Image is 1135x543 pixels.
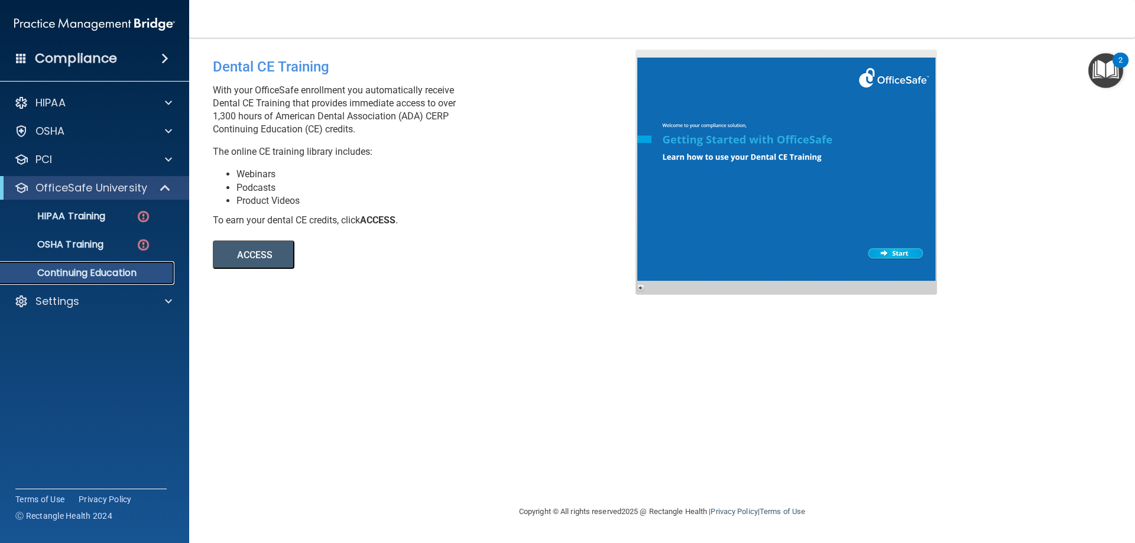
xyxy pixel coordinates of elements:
a: Terms of Use [15,493,64,505]
iframe: Drift Widget Chat Controller [930,459,1121,506]
li: Product Videos [236,194,644,207]
li: Webinars [236,168,644,181]
a: Privacy Policy [79,493,132,505]
img: danger-circle.6113f641.png [136,209,151,224]
p: OSHA [35,124,65,138]
a: Privacy Policy [711,507,757,516]
button: Open Resource Center, 2 new notifications [1088,53,1123,88]
p: Settings [35,294,79,308]
p: The online CE training library includes: [213,145,644,158]
a: Terms of Use [760,507,805,516]
a: ACCESS [213,251,536,260]
img: danger-circle.6113f641.png [136,238,151,252]
p: HIPAA [35,96,66,110]
p: OSHA Training [8,239,103,251]
b: ACCESS [360,214,395,226]
div: Dental CE Training [213,50,644,84]
button: ACCESS [213,240,294,269]
p: With your OfficeSafe enrollment you automatically receive Dental CE Training that provides immedi... [213,84,644,136]
div: To earn your dental CE credits, click . [213,214,644,227]
img: PMB logo [14,12,175,36]
span: Ⓒ Rectangle Health 2024 [15,510,112,522]
div: Copyright © All rights reserved 2025 @ Rectangle Health | | [446,493,878,531]
a: OfficeSafe University [14,181,171,195]
div: 2 [1118,60,1123,76]
a: Settings [14,294,172,308]
a: OSHA [14,124,172,138]
p: PCI [35,152,52,167]
a: PCI [14,152,172,167]
a: HIPAA [14,96,172,110]
p: OfficeSafe University [35,181,147,195]
p: Continuing Education [8,267,169,279]
li: Podcasts [236,181,644,194]
h4: Compliance [35,50,117,67]
p: HIPAA Training [8,210,105,222]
